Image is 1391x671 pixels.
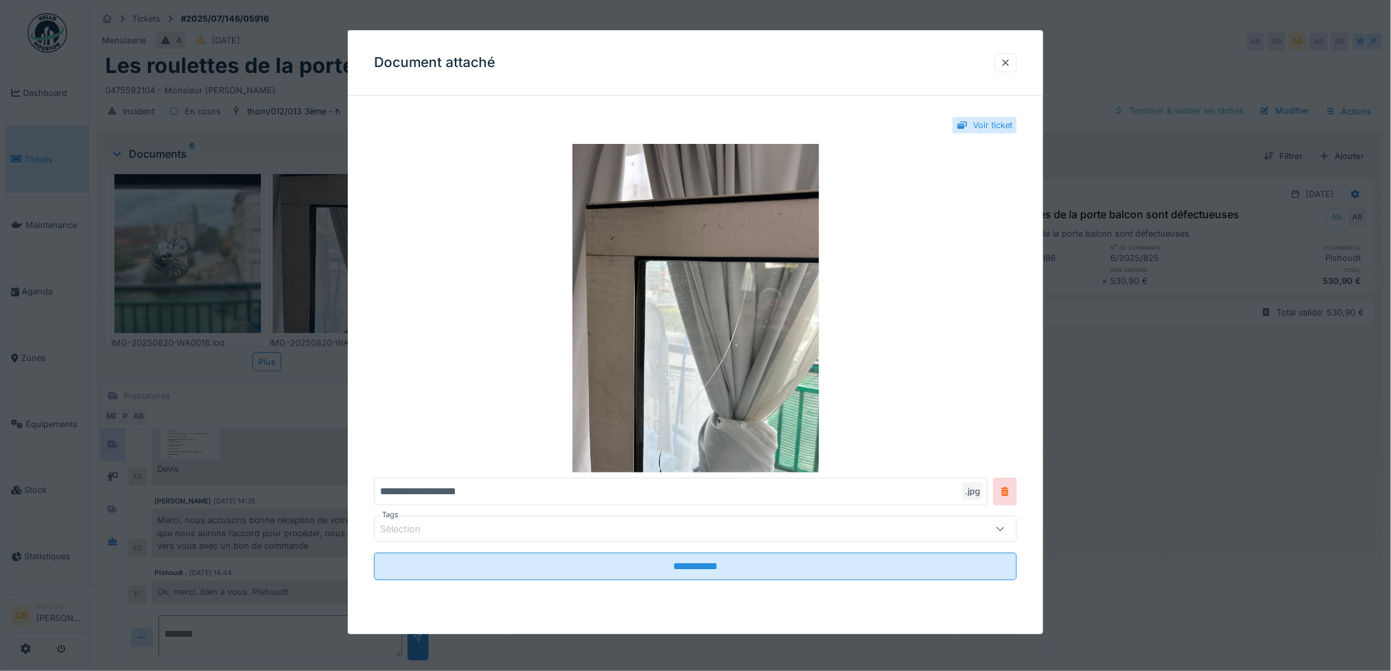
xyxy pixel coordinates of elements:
img: 3a334a07-0941-4788-94b3-ad43b88a1a9e-IMG-20250820-WA0017.jpg [374,144,1017,473]
div: Sélection [380,522,439,536]
div: Voir ticket [973,119,1012,131]
label: Tags [379,509,401,521]
h3: Document attaché [374,55,495,71]
div: .jpg [962,482,983,500]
